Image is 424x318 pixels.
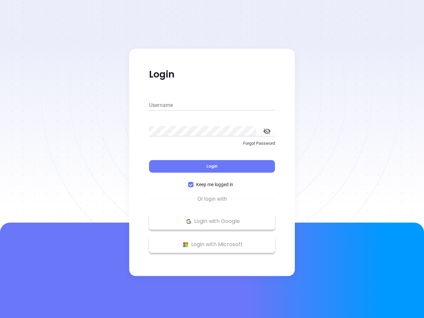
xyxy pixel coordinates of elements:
span: Keep me logged in [193,181,236,188]
span: Or login with [194,195,230,203]
button: Google Logo Login with Google [149,213,275,230]
img: Microsoft Logo [182,240,190,249]
img: Google Logo [185,217,193,226]
p: Forgot Password [149,140,275,147]
p: Login with Microsoft [152,239,272,249]
button: toggle password visibility [259,123,275,139]
p: Login with Google [152,216,272,226]
button: Microsoft Logo Login with Microsoft [149,236,275,253]
button: Login [149,160,275,173]
a: Forgot Password [149,140,275,152]
p: Login [149,69,275,80]
span: Login [206,163,218,169]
